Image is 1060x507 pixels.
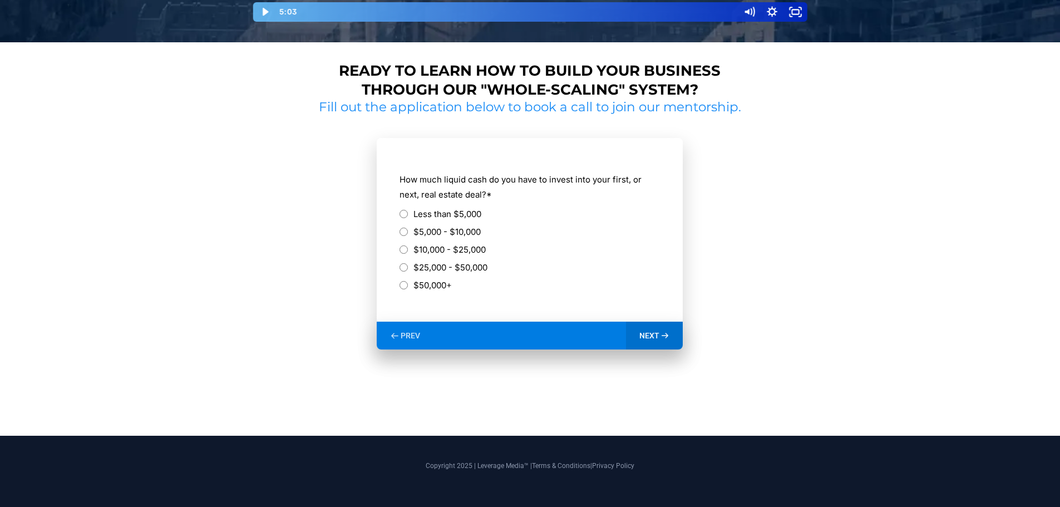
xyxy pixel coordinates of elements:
label: $10,000 - $25,000 [413,242,486,257]
label: $25,000 - $50,000 [413,260,487,275]
p: Copyright 2025 | Leverage Media™ | | [216,461,845,471]
a: Terms & Conditions [532,462,590,470]
label: $5,000 - $10,000 [413,224,481,239]
a: Privacy Policy [592,462,634,470]
strong: Ready to learn how to build your business through our "whole-scaling" system? [339,62,721,99]
span: NEXT [639,331,659,341]
label: How much liquid cash do you have to invest into your first, or next, real estate deal? [400,172,660,202]
h2: Fill out the application below to book a call to join our mentorship. [315,99,746,116]
label: Less than $5,000 [413,206,481,221]
label: $50,000+ [413,278,452,293]
span: PREV [401,331,420,341]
